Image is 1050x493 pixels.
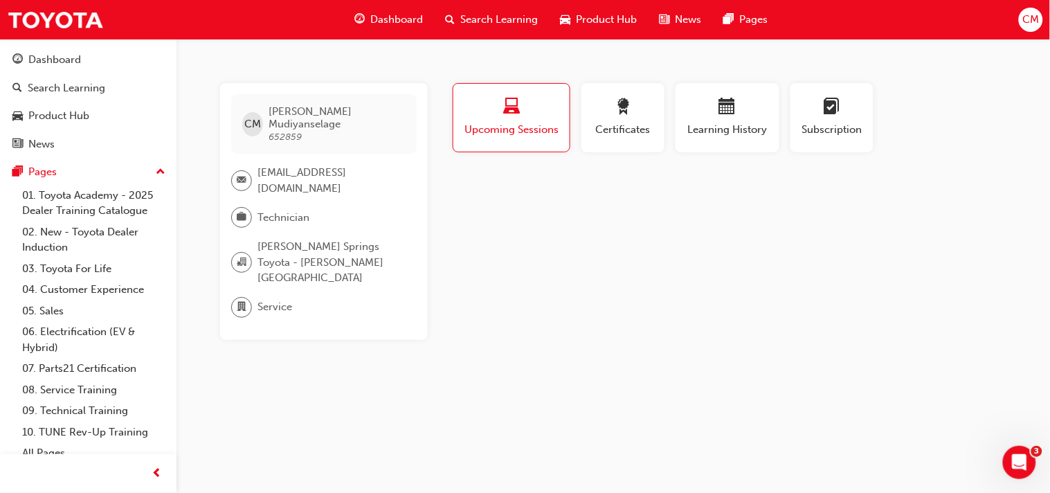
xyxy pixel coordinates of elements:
[576,12,637,28] span: Product Hub
[801,122,863,138] span: Subscription
[17,258,171,280] a: 03. Toyota For Life
[257,165,406,196] span: [EMAIL_ADDRESS][DOMAIN_NAME]
[17,358,171,379] a: 07. Parts21 Certification
[1022,12,1039,28] span: CM
[460,12,538,28] span: Search Learning
[17,279,171,301] a: 04. Customer Experience
[1003,446,1036,479] iframe: Intercom live chat
[17,222,171,258] a: 02. New - Toyota Dealer Induction
[503,98,520,117] span: laptop-icon
[1019,8,1043,32] button: CM
[712,6,779,34] a: pages-iconPages
[12,138,23,151] span: news-icon
[6,75,171,101] a: Search Learning
[581,83,664,152] button: Certificates
[686,122,769,138] span: Learning History
[28,136,55,152] div: News
[453,83,570,152] button: Upcoming Sessions
[790,83,874,152] button: Subscription
[152,465,163,483] span: prev-icon
[1031,446,1042,457] span: 3
[6,159,171,185] button: Pages
[739,12,768,28] span: Pages
[723,11,734,28] span: pages-icon
[445,11,455,28] span: search-icon
[269,105,406,130] span: [PERSON_NAME] Mudiyanselage
[257,210,309,226] span: Technician
[560,11,570,28] span: car-icon
[6,44,171,159] button: DashboardSearch LearningProduct HubNews
[257,239,406,286] span: [PERSON_NAME] Springs Toyota - [PERSON_NAME][GEOGRAPHIC_DATA]
[354,11,365,28] span: guage-icon
[28,52,81,68] div: Dashboard
[6,103,171,129] a: Product Hub
[659,11,669,28] span: news-icon
[719,98,736,117] span: calendar-icon
[676,83,779,152] button: Learning History
[28,108,89,124] div: Product Hub
[12,82,22,95] span: search-icon
[244,116,261,132] span: CM
[6,47,171,73] a: Dashboard
[434,6,549,34] a: search-iconSearch Learning
[370,12,423,28] span: Dashboard
[824,98,840,117] span: learningplan-icon
[237,208,246,226] span: briefcase-icon
[12,54,23,66] span: guage-icon
[615,98,631,117] span: award-icon
[549,6,648,34] a: car-iconProduct Hub
[17,442,171,464] a: All Pages
[269,131,302,143] span: 652859
[17,422,171,443] a: 10. TUNE Rev-Up Training
[464,122,559,138] span: Upcoming Sessions
[257,299,292,315] span: Service
[7,4,104,35] img: Trak
[675,12,701,28] span: News
[17,400,171,422] a: 09. Technical Training
[17,321,171,358] a: 06. Electrification (EV & Hybrid)
[156,163,165,181] span: up-icon
[237,298,246,316] span: department-icon
[237,253,246,271] span: organisation-icon
[648,6,712,34] a: news-iconNews
[17,379,171,401] a: 08. Service Training
[237,172,246,190] span: email-icon
[12,110,23,123] span: car-icon
[592,122,654,138] span: Certificates
[12,166,23,179] span: pages-icon
[28,164,57,180] div: Pages
[17,301,171,322] a: 05. Sales
[28,80,105,96] div: Search Learning
[17,185,171,222] a: 01. Toyota Academy - 2025 Dealer Training Catalogue
[343,6,434,34] a: guage-iconDashboard
[6,132,171,157] a: News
